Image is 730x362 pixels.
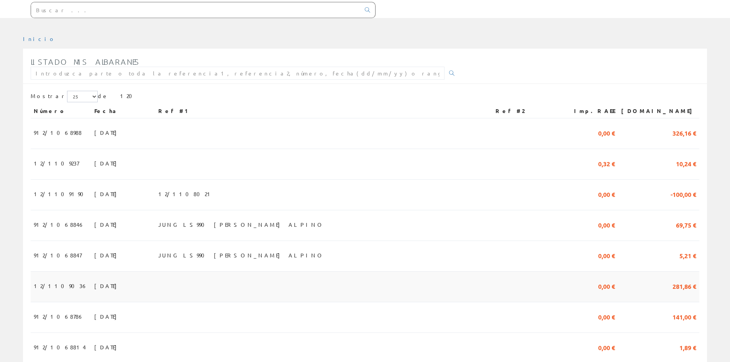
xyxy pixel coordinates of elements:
[94,126,121,139] span: [DATE]
[94,187,121,200] span: [DATE]
[94,279,121,292] span: [DATE]
[34,249,82,262] span: 912/1068847
[676,218,696,231] span: 69,75 €
[155,104,492,118] th: Ref #1
[492,104,561,118] th: Ref #2
[34,187,88,200] span: 12/1109190
[679,249,696,262] span: 5,21 €
[598,341,615,354] span: 0,00 €
[598,187,615,200] span: 0,00 €
[31,2,360,18] input: Buscar ...
[31,67,445,80] input: Introduzca parte o toda la referencia1, referencia2, número, fecha(dd/mm/yy) o rango de fechas(dd...
[676,157,696,170] span: 10,24 €
[598,249,615,262] span: 0,00 €
[598,218,615,231] span: 0,00 €
[94,310,121,323] span: [DATE]
[31,91,98,102] label: Mostrar
[158,187,213,200] span: 12/1108021
[598,126,615,139] span: 0,00 €
[34,279,88,292] span: 12/1109036
[34,157,79,170] span: 12/1109237
[31,57,140,66] span: Listado mis albaranes
[673,126,696,139] span: 326,16 €
[94,341,121,354] span: [DATE]
[94,218,121,231] span: [DATE]
[158,249,324,262] span: JUNG LS990 [PERSON_NAME] ALPINO
[158,218,324,231] span: JUNG LS990 [PERSON_NAME] ALPINO
[561,104,618,118] th: Imp.RAEE
[34,218,85,231] span: 912/1068846
[34,310,84,323] span: 912/1068786
[679,341,696,354] span: 1,89 €
[673,279,696,292] span: 281,86 €
[31,91,699,104] div: de 120
[34,126,82,139] span: 912/1068988
[598,157,615,170] span: 0,32 €
[91,104,155,118] th: Fecha
[94,249,121,262] span: [DATE]
[618,104,699,118] th: [DOMAIN_NAME]
[34,341,86,354] span: 912/1068814
[671,187,696,200] span: -100,00 €
[67,91,98,102] select: Mostrar
[23,35,56,42] a: Inicio
[94,157,121,170] span: [DATE]
[31,104,91,118] th: Número
[673,310,696,323] span: 141,00 €
[598,279,615,292] span: 0,00 €
[598,310,615,323] span: 0,00 €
